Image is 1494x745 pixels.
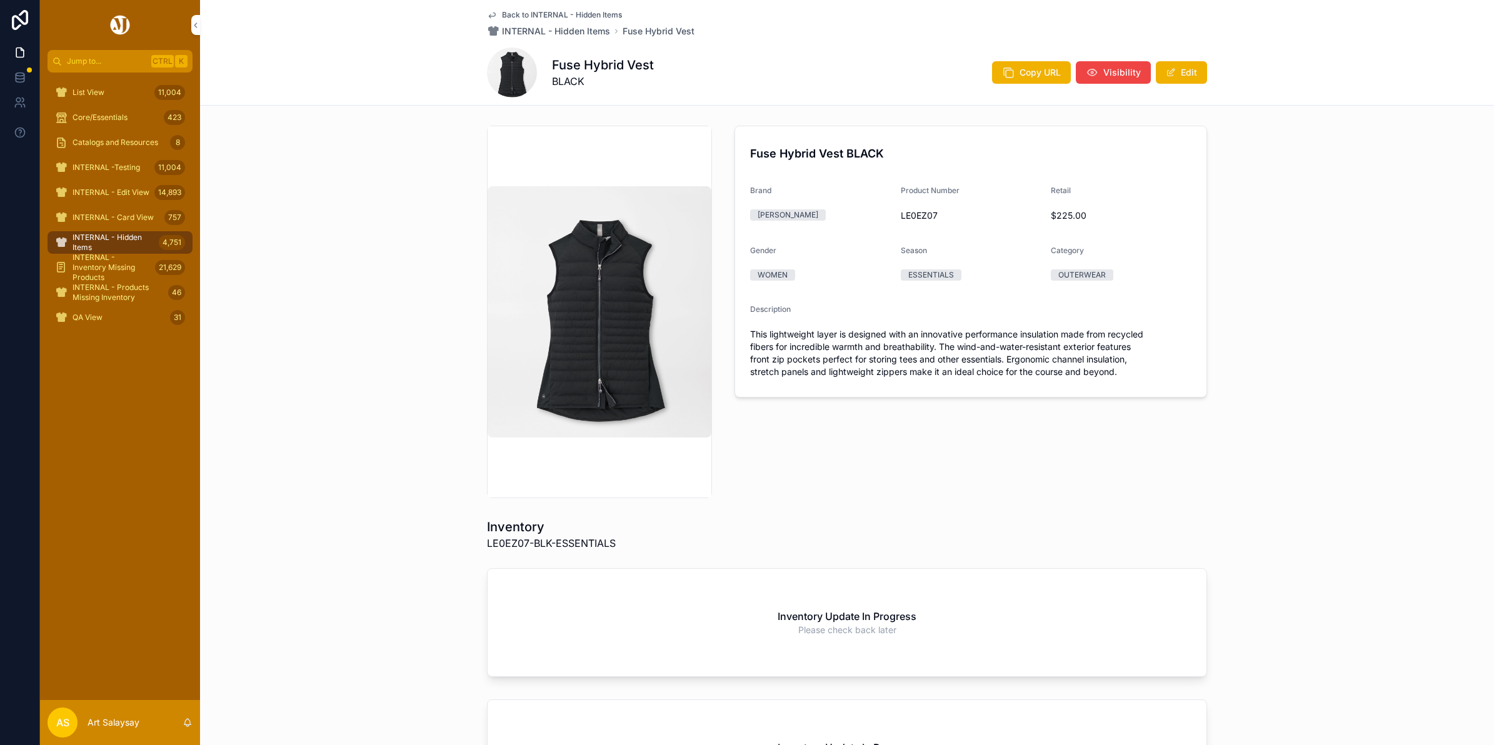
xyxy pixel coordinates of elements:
[48,50,193,72] button: Jump to...CtrlK
[176,56,186,66] span: K
[159,235,185,250] div: 4,751
[750,246,776,255] span: Gender
[154,85,185,100] div: 11,004
[992,61,1071,84] button: Copy URL
[552,74,654,89] span: BLACK
[48,281,193,304] a: INTERNAL - Products Missing Inventory46
[48,306,193,329] a: QA View31
[73,162,140,172] span: INTERNAL -Testing
[1058,269,1106,281] div: OUTERWEAR
[623,25,694,37] a: Fuse Hybrid Vest
[758,269,788,281] div: WOMEN
[56,715,69,730] span: AS
[908,269,954,281] div: ESSENTIALS
[502,25,610,37] span: INTERNAL - Hidden Items
[778,609,916,624] h2: Inventory Update In Progress
[487,10,622,20] a: Back to INTERNAL - Hidden Items
[750,304,791,314] span: Description
[552,56,654,74] h1: Fuse Hybrid Vest
[487,536,616,551] span: LE0EZ07-BLK-ESSENTIALS
[73,87,104,97] span: List View
[48,231,193,254] a: INTERNAL - Hidden Items4,751
[73,137,158,147] span: Catalogs and Resources
[1076,61,1151,84] button: Visibility
[901,246,927,255] span: Season
[502,10,622,20] span: Back to INTERNAL - Hidden Items
[1051,186,1071,195] span: Retail
[151,55,174,67] span: Ctrl
[1103,66,1141,79] span: Visibility
[488,186,711,437] img: LE0EZ07_BLK.jpg
[73,112,128,122] span: Core/Essentials
[750,145,1191,162] h4: Fuse Hybrid Vest BLACK
[40,72,200,345] div: scrollable content
[170,135,185,150] div: 8
[164,110,185,125] div: 423
[67,56,146,66] span: Jump to...
[170,310,185,325] div: 31
[154,160,185,175] div: 11,004
[1051,209,1191,222] span: $225.00
[487,25,610,37] a: INTERNAL - Hidden Items
[1020,66,1061,79] span: Copy URL
[73,212,154,222] span: INTERNAL - Card View
[750,328,1191,378] span: This lightweight layer is designed with an innovative performance insulation made from recycled f...
[48,81,193,104] a: List View11,004
[164,210,185,225] div: 757
[1156,61,1207,84] button: Edit
[154,185,185,200] div: 14,893
[73,252,150,282] span: INTERNAL - Inventory Missing Products
[108,15,132,35] img: App logo
[73,187,149,197] span: INTERNAL - Edit View
[73,312,103,322] span: QA View
[48,181,193,204] a: INTERNAL - Edit View14,893
[48,106,193,129] a: Core/Essentials423
[750,186,771,195] span: Brand
[48,206,193,229] a: INTERNAL - Card View757
[88,716,139,729] p: Art Salaysay
[73,232,154,252] span: INTERNAL - Hidden Items
[48,256,193,279] a: INTERNAL - Inventory Missing Products21,629
[168,285,185,300] div: 46
[48,156,193,179] a: INTERNAL -Testing11,004
[1051,246,1084,255] span: Category
[48,131,193,154] a: Catalogs and Resources8
[798,624,896,636] span: Please check back later
[73,282,163,302] span: INTERNAL - Products Missing Inventory
[901,209,1041,222] span: LE0EZ07
[155,260,185,275] div: 21,629
[758,209,818,221] div: [PERSON_NAME]
[901,186,960,195] span: Product Number
[487,518,616,536] h1: Inventory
